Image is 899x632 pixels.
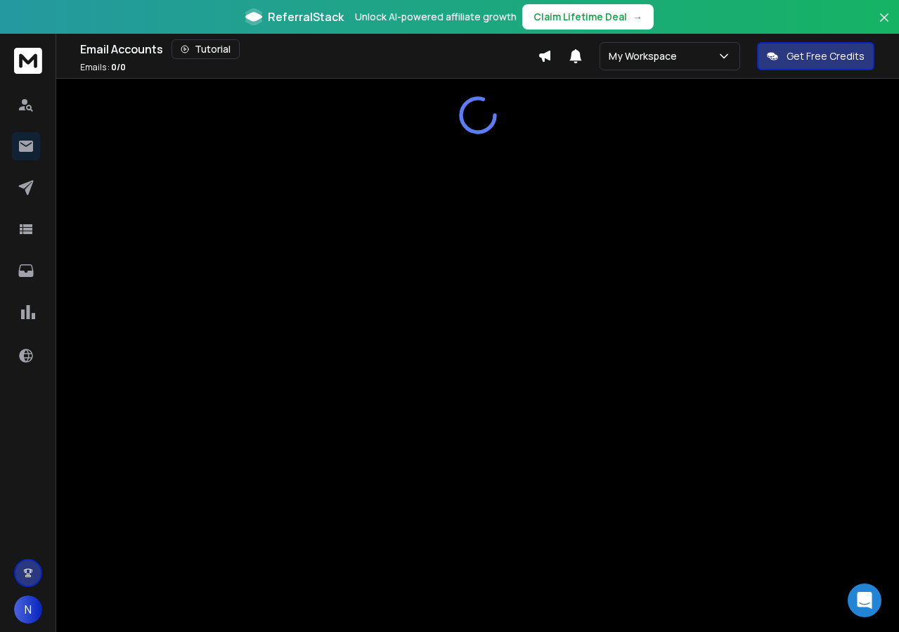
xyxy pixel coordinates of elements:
[633,10,642,24] span: →
[268,8,344,25] span: ReferralStack
[80,39,538,59] div: Email Accounts
[522,4,654,30] button: Claim Lifetime Deal→
[757,42,874,70] button: Get Free Credits
[848,583,881,617] div: Open Intercom Messenger
[80,62,126,73] p: Emails :
[14,595,42,624] button: N
[111,61,126,73] span: 0 / 0
[787,49,865,63] p: Get Free Credits
[609,49,683,63] p: My Workspace
[172,39,240,59] button: Tutorial
[355,10,517,24] p: Unlock AI-powered affiliate growth
[875,8,893,42] button: Close banner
